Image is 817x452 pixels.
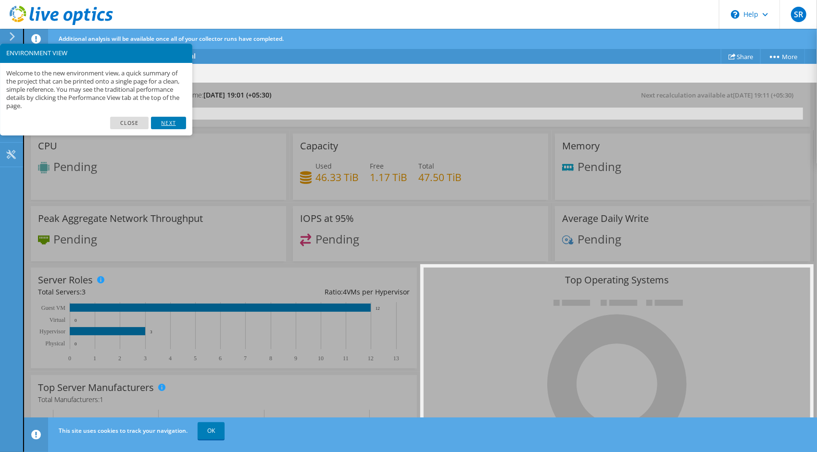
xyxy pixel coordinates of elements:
[6,69,186,110] p: Welcome to the new environment view, a quick summary of the project that can be printed onto a si...
[760,49,805,64] a: More
[721,49,761,64] a: Share
[59,427,188,435] span: This site uses cookies to track your navigation.
[110,117,149,129] a: Close
[6,50,186,56] h3: ENVIRONMENT VIEW
[198,422,225,440] a: OK
[731,10,740,19] svg: \n
[59,35,284,43] span: Additional analysis will be available once all of your collector runs have completed.
[791,7,806,22] span: SR
[151,117,186,129] a: Next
